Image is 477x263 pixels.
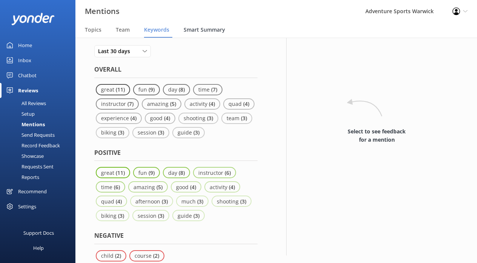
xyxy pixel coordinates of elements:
[190,183,196,191] p: ( 4 )
[176,183,190,191] p: good
[210,183,229,191] p: activity
[198,86,211,93] p: time
[101,183,114,191] p: time
[149,169,155,176] p: ( 9 )
[18,68,37,83] div: Chatbot
[225,169,231,176] p: ( 6 )
[116,198,122,205] p: ( 4 )
[118,129,124,136] p: ( 3 )
[5,151,44,161] div: Showcase
[18,199,36,214] div: Settings
[118,212,124,219] p: ( 3 )
[193,212,199,219] p: ( 3 )
[179,169,185,176] p: ( 8 )
[23,225,54,240] div: Support Docs
[33,240,44,255] div: Help
[5,172,39,182] div: Reports
[209,100,215,107] p: ( 4 )
[164,115,170,122] p: ( 4 )
[178,212,193,219] p: guide
[243,100,249,107] p: ( 4 )
[150,115,164,122] p: good
[190,100,209,107] p: activity
[168,169,179,176] p: day
[133,183,156,191] p: amazing
[5,172,75,182] a: Reports
[114,183,120,191] p: ( 6 )
[229,100,243,107] p: quad
[116,169,125,176] p: ( 11 )
[138,86,149,93] p: fun
[240,198,246,205] p: ( 3 )
[5,109,75,119] a: Setup
[149,86,155,93] p: ( 9 )
[18,184,47,199] div: Recommend
[156,183,163,191] p: ( 5 )
[184,115,207,122] p: shooting
[184,26,225,34] span: Smart Summary
[101,212,118,219] p: biking
[207,115,213,122] p: ( 3 )
[130,115,137,122] p: ( 4 )
[98,47,135,55] span: Last 30 days
[101,169,116,176] p: great
[85,26,101,34] span: Topics
[211,86,217,93] p: ( 7 )
[116,86,125,93] p: ( 11 )
[158,212,164,219] p: ( 3 )
[101,115,130,122] p: experience
[5,161,54,172] div: Requests Sent
[147,100,170,107] p: amazing
[179,86,185,93] p: ( 8 )
[138,212,158,219] p: session
[229,183,235,191] p: ( 4 )
[5,130,55,140] div: Send Requests
[18,83,38,98] div: Reviews
[135,198,162,205] p: afternoon
[5,140,60,151] div: Record Feedback
[197,198,203,205] p: ( 3 )
[162,198,168,205] p: ( 3 )
[116,26,130,34] span: Team
[241,115,247,122] p: ( 3 )
[181,198,197,205] p: much
[168,86,179,93] p: day
[5,98,75,109] a: All Reviews
[198,169,225,176] p: instructor
[5,140,75,151] a: Record Feedback
[101,86,116,93] p: great
[5,130,75,140] a: Send Requests
[5,98,46,109] div: All Reviews
[18,38,32,53] div: Home
[101,100,127,107] p: instructor
[5,119,75,130] a: Mentions
[5,161,75,172] a: Requests Sent
[227,115,241,122] p: team
[5,151,75,161] a: Showcase
[101,198,116,205] p: quad
[5,109,35,119] div: Setup
[18,53,31,68] div: Inbox
[144,26,169,34] span: Keywords
[153,252,159,259] p: ( 2 )
[193,129,199,136] p: ( 3 )
[138,129,158,136] p: session
[127,100,133,107] p: ( 7 )
[94,65,258,78] h4: Overall
[170,100,176,107] p: ( 5 )
[158,129,164,136] p: ( 3 )
[101,129,118,136] p: biking
[85,5,120,17] h3: Mentions
[101,252,115,259] p: child
[5,119,45,130] div: Mentions
[11,13,55,25] img: yonder-white-logo.png
[94,148,258,161] h4: Positive
[94,231,258,244] h4: Negative
[138,169,149,176] p: fun
[135,252,153,259] p: course
[178,129,193,136] p: guide
[217,198,240,205] p: shooting
[115,252,121,259] p: ( 2 )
